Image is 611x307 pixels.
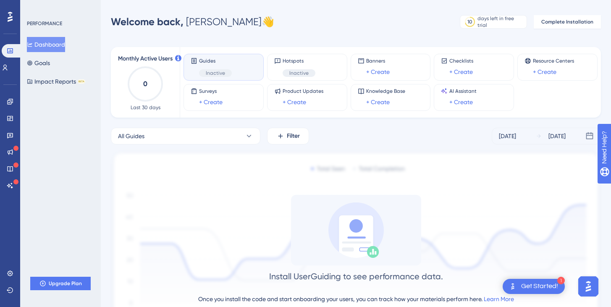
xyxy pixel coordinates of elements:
span: Banners [366,58,390,64]
div: PERFORMANCE [27,20,62,27]
span: Knowledge Base [366,88,405,94]
div: Once you install the code and start onboarding your users, you can track how your materials perfo... [198,294,514,304]
a: + Create [199,97,223,107]
a: + Create [533,67,556,77]
a: + Create [283,97,306,107]
a: + Create [366,67,390,77]
div: days left in free trial [477,15,524,29]
span: Filter [287,131,300,141]
span: All Guides [118,131,144,141]
div: [DATE] [499,131,516,141]
span: Inactive [206,70,225,76]
span: Hotspots [283,58,315,64]
span: Upgrade Plan [49,280,82,287]
div: Open Get Started! checklist, remaining modules: 1 [503,279,565,294]
button: Complete Installation [534,15,601,29]
span: Complete Installation [541,18,593,25]
span: Welcome back, [111,16,184,28]
div: Get Started! [521,282,558,291]
span: AI Assistant [449,88,477,94]
button: Upgrade Plan [30,277,91,290]
button: Impact ReportsBETA [27,74,85,89]
div: 10 [467,18,472,25]
button: Filter [267,128,309,144]
a: Learn More [484,296,514,302]
span: Inactive [289,70,309,76]
a: + Create [366,97,390,107]
span: Product Updates [283,88,323,94]
text: 0 [143,80,147,88]
span: Last 30 days [131,104,160,111]
a: + Create [449,97,473,107]
div: [PERSON_NAME] 👋 [111,15,274,29]
iframe: UserGuiding AI Assistant Launcher [576,274,601,299]
span: Need Help? [20,2,52,12]
span: Checklists [449,58,473,64]
a: + Create [449,67,473,77]
span: Monthly Active Users [118,54,173,64]
span: Resource Centers [533,58,574,64]
button: All Guides [111,128,260,144]
button: Goals [27,55,50,71]
div: Install UserGuiding to see performance data. [269,270,443,282]
div: BETA [78,79,85,84]
div: [DATE] [548,131,566,141]
img: launcher-image-alternative-text [508,281,518,291]
span: Surveys [199,88,223,94]
span: Guides [199,58,232,64]
button: Dashboard [27,37,65,52]
div: 1 [557,277,565,284]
